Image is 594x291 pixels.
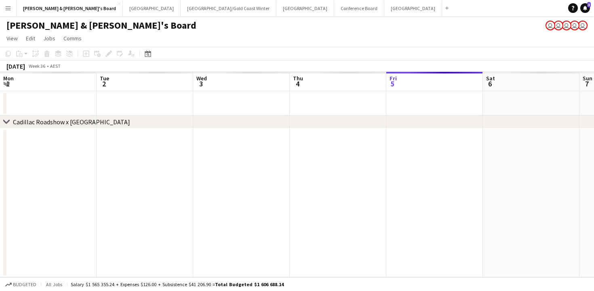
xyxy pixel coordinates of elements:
span: Tue [100,75,109,82]
span: Jobs [43,35,55,42]
a: Comms [60,33,85,44]
div: AEST [50,63,61,69]
button: Budgeted [4,280,38,289]
span: 3 [195,79,207,88]
span: 5 [388,79,397,88]
span: All jobs [44,281,64,287]
span: Wed [196,75,207,82]
span: Thu [293,75,303,82]
span: Budgeted [13,282,36,287]
span: Week 36 [27,63,47,69]
app-user-avatar: James Millard [570,21,579,30]
span: 6 [485,79,495,88]
button: [GEOGRAPHIC_DATA] [123,0,181,16]
button: Conference Board [334,0,384,16]
a: Edit [23,33,38,44]
span: Sat [486,75,495,82]
span: 7 [581,79,592,88]
button: [GEOGRAPHIC_DATA]/Gold Coast Winter [181,0,276,16]
span: 2 [99,79,109,88]
app-user-avatar: James Millard [546,21,555,30]
span: Edit [26,35,35,42]
a: View [3,33,21,44]
div: [DATE] [6,62,25,70]
a: 3 [580,3,590,13]
app-user-avatar: James Millard [554,21,563,30]
span: Comms [63,35,82,42]
span: View [6,35,18,42]
app-user-avatar: James Millard [562,21,571,30]
div: Salary $1 565 355.24 + Expenses $126.00 + Subsistence $41 206.90 = [71,281,284,287]
button: [GEOGRAPHIC_DATA] [384,0,442,16]
span: Sun [583,75,592,82]
span: 4 [292,79,303,88]
span: Mon [3,75,14,82]
span: 3 [587,2,591,7]
div: Cadillac Roadshow x [GEOGRAPHIC_DATA] [13,118,130,126]
a: Jobs [40,33,59,44]
span: Fri [390,75,397,82]
button: [PERSON_NAME] & [PERSON_NAME]'s Board [17,0,123,16]
app-user-avatar: James Millard [578,21,588,30]
span: 1 [2,79,14,88]
span: Total Budgeted $1 606 688.14 [215,281,284,287]
h1: [PERSON_NAME] & [PERSON_NAME]'s Board [6,19,196,31]
button: [GEOGRAPHIC_DATA] [276,0,334,16]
